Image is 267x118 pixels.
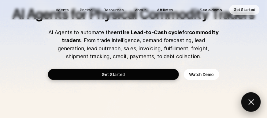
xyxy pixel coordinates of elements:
p: Get Started [102,71,125,78]
a: Get Started [48,69,179,80]
a: About [131,5,150,15]
p: Agents [56,7,69,13]
p: Affiliates [157,7,173,13]
a: Agents [52,5,72,15]
a: Get Started [229,5,260,15]
a: See a demo [196,5,227,15]
p: Get Started [234,7,255,13]
a: Resources [100,5,128,15]
p: AI Agents to automate the for . From trade intelligence, demand forecasting, lead generation, lea... [48,29,219,60]
h1: AI Agents for Physical Commodity Traders [7,6,260,21]
a: Affiliates [153,5,177,15]
strong: entire Lead-to-Cash cycle [114,29,182,36]
p: About [135,7,146,13]
p: Pricing [80,7,93,13]
p: Resources [104,7,124,13]
a: Pricing [76,5,96,15]
p: See a demo [200,7,222,13]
